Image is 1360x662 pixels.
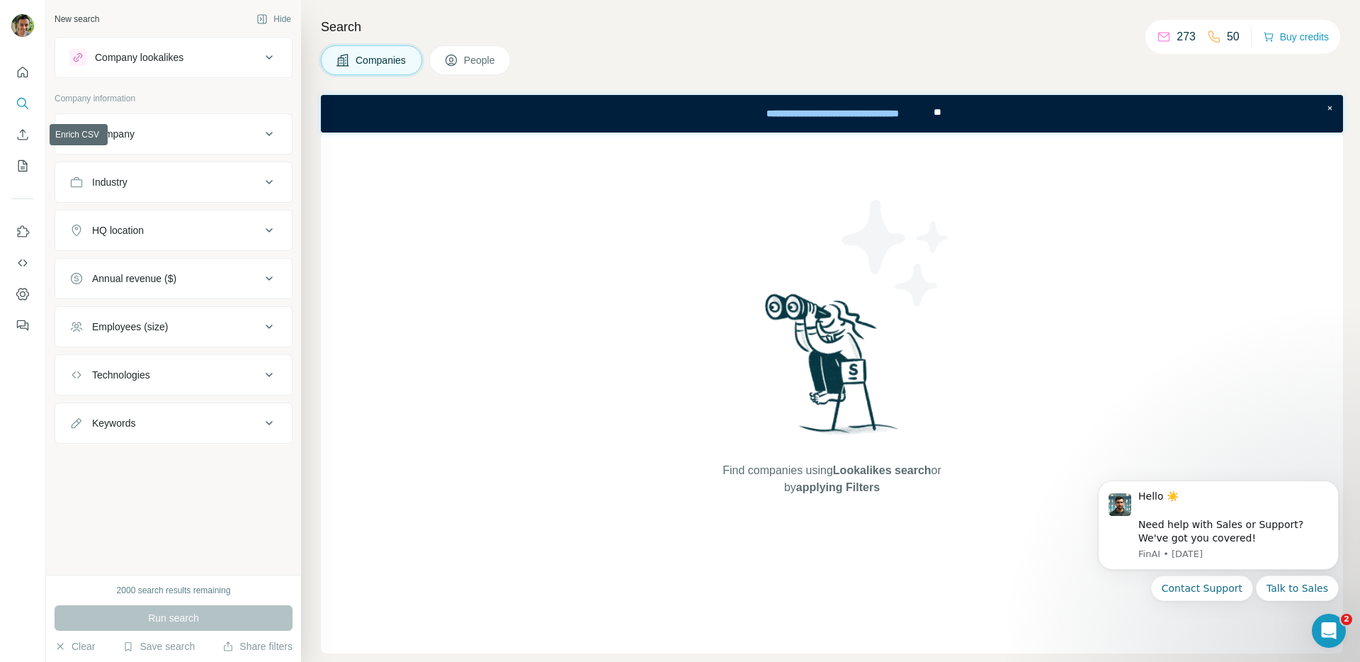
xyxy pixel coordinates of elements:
[759,290,906,448] img: Surfe Illustration - Woman searching with binoculars
[92,416,135,430] div: Keywords
[55,310,292,344] button: Employees (size)
[11,281,34,307] button: Dashboard
[55,358,292,392] button: Technologies
[117,584,231,597] div: 2000 search results remaining
[833,464,931,476] span: Lookalikes search
[92,271,176,286] div: Annual revenue ($)
[123,639,195,653] button: Save search
[55,92,293,105] p: Company information
[11,153,34,179] button: My lists
[55,165,292,199] button: Industry
[832,189,960,317] img: Surfe Illustration - Stars
[1077,463,1360,655] iframe: Intercom notifications message
[718,462,945,496] span: Find companies using or by
[55,13,99,26] div: New search
[92,223,144,237] div: HQ location
[55,406,292,440] button: Keywords
[321,95,1343,133] iframe: Banner
[92,320,168,334] div: Employees (size)
[92,127,135,141] div: Company
[464,53,497,67] span: People
[55,40,292,74] button: Company lookalikes
[11,60,34,85] button: Quick start
[796,481,880,493] span: applying Filters
[1227,28,1240,45] p: 50
[246,9,301,30] button: Hide
[1312,614,1346,648] iframe: Intercom live chat
[92,368,150,382] div: Technologies
[11,219,34,245] button: Use Surfe on LinkedIn
[95,50,183,64] div: Company lookalikes
[55,639,95,653] button: Clear
[1341,614,1352,625] span: 2
[11,91,34,116] button: Search
[356,53,407,67] span: Companies
[55,213,292,247] button: HQ location
[321,17,1343,37] h4: Search
[1177,28,1196,45] p: 273
[55,117,292,151] button: Company
[11,250,34,276] button: Use Surfe API
[11,122,34,147] button: Enrich CSV
[222,639,293,653] button: Share filters
[11,313,34,338] button: Feedback
[11,14,34,37] img: Avatar
[92,175,127,189] div: Industry
[55,262,292,296] button: Annual revenue ($)
[1263,27,1329,47] button: Buy credits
